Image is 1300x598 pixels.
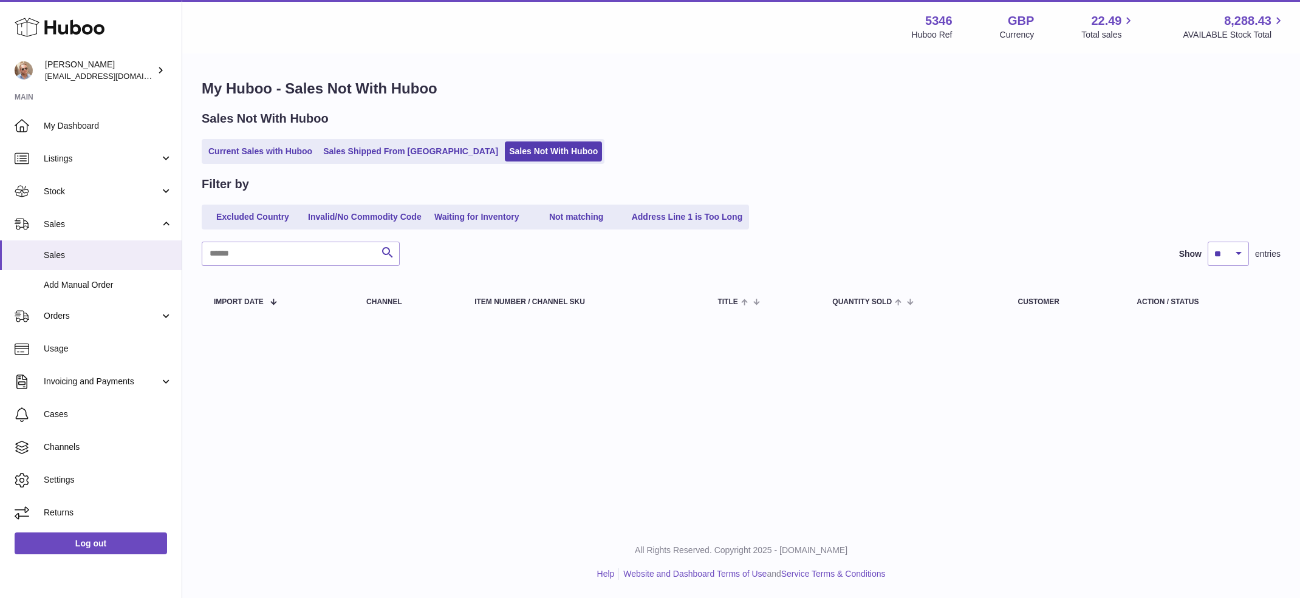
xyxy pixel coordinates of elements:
[528,207,625,227] a: Not matching
[44,474,173,486] span: Settings
[44,153,160,165] span: Listings
[44,120,173,132] span: My Dashboard
[366,298,450,306] div: Channel
[925,13,953,29] strong: 5346
[192,545,1290,556] p: All Rights Reserved. Copyright 2025 - [DOMAIN_NAME]
[202,79,1281,98] h1: My Huboo - Sales Not With Huboo
[15,61,33,80] img: support@radoneltd.co.uk
[1183,29,1285,41] span: AVAILABLE Stock Total
[1137,298,1268,306] div: Action / Status
[44,376,160,387] span: Invoicing and Payments
[44,186,160,197] span: Stock
[1183,13,1285,41] a: 8,288.43 AVAILABLE Stock Total
[204,207,301,227] a: Excluded Country
[15,532,167,554] a: Log out
[912,29,953,41] div: Huboo Ref
[1081,29,1135,41] span: Total sales
[428,207,525,227] a: Waiting for Inventory
[619,568,885,580] li: and
[474,298,693,306] div: Item Number / Channel SKU
[45,71,179,81] span: [EMAIL_ADDRESS][DOMAIN_NAME]
[628,207,747,227] a: Address Line 1 is Too Long
[1000,29,1035,41] div: Currency
[1224,13,1271,29] span: 8,288.43
[319,141,502,161] a: Sales Shipped From [GEOGRAPHIC_DATA]
[202,110,329,127] h2: Sales Not With Huboo
[304,207,426,227] a: Invalid/No Commodity Code
[204,141,316,161] a: Current Sales with Huboo
[44,250,173,261] span: Sales
[44,310,160,322] span: Orders
[1091,13,1121,29] span: 22.49
[832,298,892,306] span: Quantity Sold
[1018,298,1113,306] div: Customer
[45,59,154,82] div: [PERSON_NAME]
[202,176,249,192] h2: Filter by
[505,141,602,161] a: Sales Not With Huboo
[1008,13,1034,29] strong: GBP
[44,343,173,355] span: Usage
[597,569,615,579] a: Help
[623,569,767,579] a: Website and Dashboard Terms of Use
[717,298,737,306] span: Title
[1255,248,1281,260] span: entries
[44,219,160,230] span: Sales
[781,569,886,579] a: Service Terms & Conditions
[214,298,264,306] span: Import date
[44,507,173,518] span: Returns
[44,441,173,453] span: Channels
[44,279,173,291] span: Add Manual Order
[1179,248,1202,260] label: Show
[44,409,173,420] span: Cases
[1081,13,1135,41] a: 22.49 Total sales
